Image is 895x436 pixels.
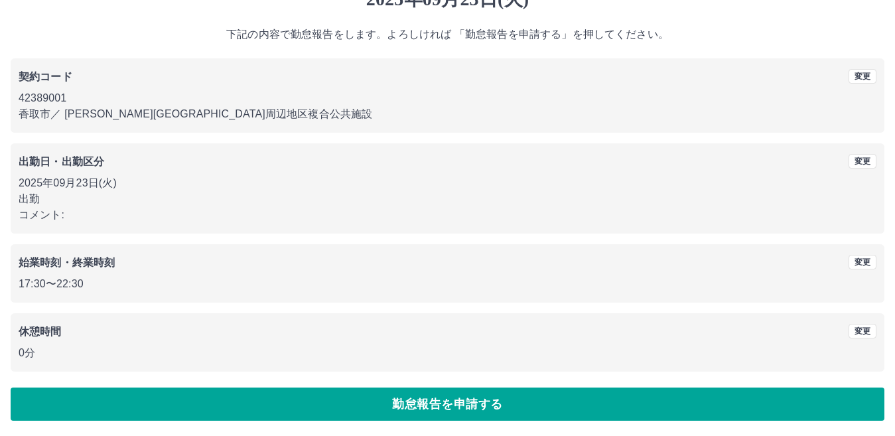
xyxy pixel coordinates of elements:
p: コメント: [19,207,876,223]
b: 休憩時間 [19,326,62,337]
button: 変更 [849,154,876,169]
p: 2025年09月23日(火) [19,175,876,191]
button: 変更 [849,255,876,269]
p: 香取市 ／ [PERSON_NAME][GEOGRAPHIC_DATA]周辺地区複合公共施設 [19,106,876,122]
button: 勤怠報告を申請する [11,388,884,421]
p: 17:30 〜 22:30 [19,276,876,292]
button: 変更 [849,324,876,338]
p: 0分 [19,345,876,361]
p: 42389001 [19,90,876,106]
b: 始業時刻・終業時刻 [19,257,115,268]
p: 下記の内容で勤怠報告をします。よろしければ 「勤怠報告を申請する」を押してください。 [11,27,884,42]
p: 出勤 [19,191,876,207]
button: 変更 [849,69,876,84]
b: 出勤日・出勤区分 [19,156,104,167]
b: 契約コード [19,71,72,82]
